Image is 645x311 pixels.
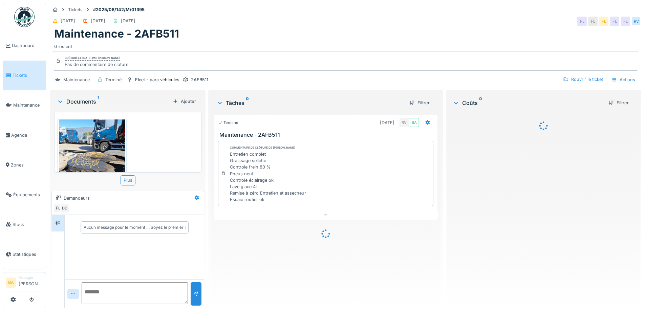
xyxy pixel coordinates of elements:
[216,99,404,107] div: Tâches
[61,18,75,24] div: [DATE]
[246,99,249,107] sup: 0
[11,132,43,138] span: Agenda
[453,99,603,107] div: Coûts
[3,90,46,120] a: Maintenance
[60,204,69,213] div: DD
[631,17,641,26] div: RV
[13,72,43,79] span: Tickets
[13,221,43,228] span: Stock
[19,275,43,280] div: Manager
[3,209,46,239] a: Stock
[14,7,35,27] img: Badge_color-CXgf-gQk.svg
[63,76,90,83] div: Maintenance
[98,97,99,106] sup: 1
[588,17,598,26] div: FL
[3,239,46,269] a: Statistiques
[606,98,631,107] div: Filtrer
[410,118,419,127] div: BA
[3,180,46,209] a: Équipements
[59,119,125,207] img: 66rbyxuksqm1pzx7wunlo9qz5np9
[3,61,46,90] a: Tickets
[105,76,122,83] div: Terminé
[13,192,43,198] span: Équipements
[380,119,394,126] div: [DATE]
[11,162,43,168] span: Zones
[6,275,43,291] a: BA Manager[PERSON_NAME]
[90,6,147,13] strong: #2025/08/142/M/01395
[191,76,208,83] div: 2AFB511
[135,76,179,83] div: Fleet - parc véhicules
[64,195,90,201] div: Demandeurs
[3,31,46,61] a: Dashboard
[218,120,238,126] div: Terminé
[170,97,199,106] div: Ajouter
[12,42,43,49] span: Dashboard
[577,17,587,26] div: FL
[230,151,306,203] div: Entretien complet Graissage sellette Controle frein 80 % Pneus neuf Controle éclairage ok Lave gl...
[68,6,83,13] div: Tickets
[121,175,135,185] div: Plus
[13,251,43,258] span: Statistiques
[621,17,630,26] div: FL
[3,120,46,150] a: Agenda
[84,224,186,230] div: Aucun message pour le moment … Soyez le premier !
[3,150,46,180] a: Zones
[230,146,295,150] div: Commentaire de clôture de [PERSON_NAME]
[54,27,179,40] h1: Maintenance - 2AFB511
[54,41,637,50] div: Gros ent
[400,118,409,127] div: RV
[608,75,638,85] div: Actions
[19,275,43,290] li: [PERSON_NAME]
[65,61,128,68] div: Pas de commentaire de clôture
[65,56,120,61] div: Clôturé le [DATE] par [PERSON_NAME]
[53,204,63,213] div: FL
[57,97,170,106] div: Documents
[219,132,434,138] h3: Maintenance - 2AFB511
[610,17,619,26] div: FL
[479,99,482,107] sup: 0
[599,17,608,26] div: FL
[121,18,135,24] div: [DATE]
[407,98,432,107] div: Filtrer
[560,75,606,84] div: Rouvrir le ticket
[6,277,16,288] li: BA
[91,18,105,24] div: [DATE]
[13,102,43,108] span: Maintenance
